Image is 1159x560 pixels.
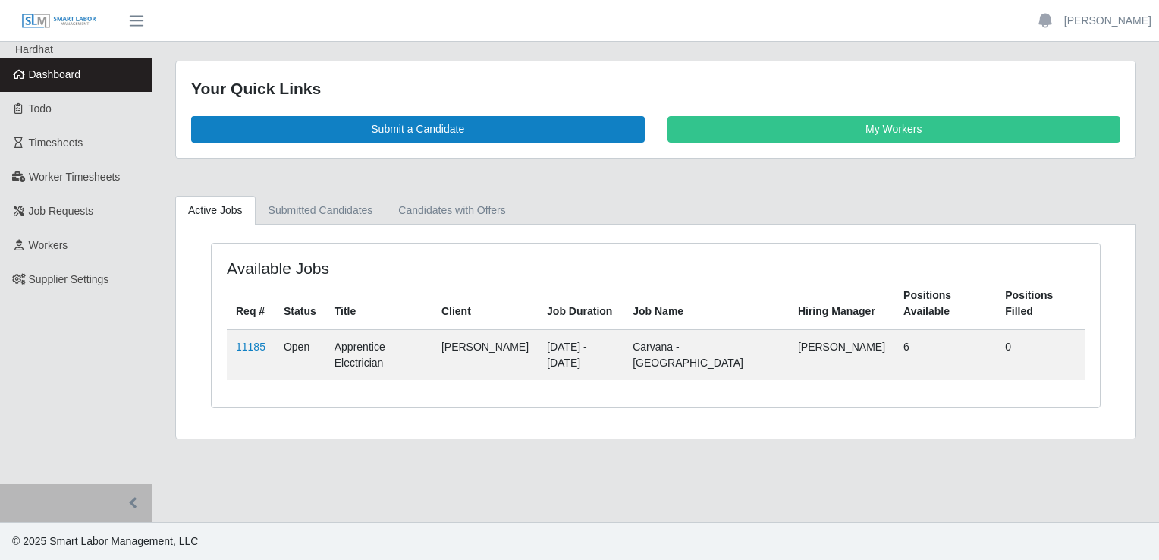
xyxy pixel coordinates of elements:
[385,196,518,225] a: Candidates with Offers
[175,196,256,225] a: Active Jobs
[538,278,623,329] th: Job Duration
[191,116,645,143] a: Submit a Candidate
[29,239,68,251] span: Workers
[894,329,996,380] td: 6
[21,13,97,30] img: SLM Logo
[29,273,109,285] span: Supplier Settings
[29,171,120,183] span: Worker Timesheets
[667,116,1121,143] a: My Workers
[789,278,894,329] th: Hiring Manager
[256,196,386,225] a: Submitted Candidates
[227,278,275,329] th: Req #
[29,102,52,115] span: Todo
[789,329,894,380] td: [PERSON_NAME]
[623,329,789,380] td: Carvana - [GEOGRAPHIC_DATA]
[29,68,81,80] span: Dashboard
[432,329,538,380] td: [PERSON_NAME]
[29,137,83,149] span: Timesheets
[227,259,571,278] h4: Available Jobs
[432,278,538,329] th: Client
[236,341,265,353] a: 11185
[325,278,432,329] th: Title
[538,329,623,380] td: [DATE] - [DATE]
[996,329,1085,380] td: 0
[15,43,53,55] span: Hardhat
[275,278,325,329] th: Status
[12,535,198,547] span: © 2025 Smart Labor Management, LLC
[29,205,94,217] span: Job Requests
[1064,13,1151,29] a: [PERSON_NAME]
[996,278,1085,329] th: Positions Filled
[894,278,996,329] th: Positions Available
[275,329,325,380] td: Open
[191,77,1120,101] div: Your Quick Links
[325,329,432,380] td: Apprentice Electrician
[623,278,789,329] th: Job Name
